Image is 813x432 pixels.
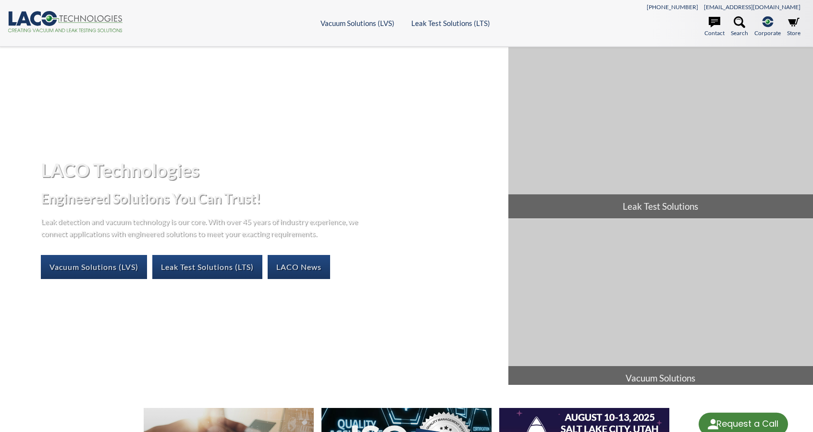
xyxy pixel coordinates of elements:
a: Search [731,16,748,38]
a: [PHONE_NUMBER] [647,3,698,11]
span: Corporate [754,28,781,38]
img: round button [705,417,721,432]
a: LACO News [268,255,330,279]
a: Store [787,16,801,38]
a: [EMAIL_ADDRESS][DOMAIN_NAME] [704,3,801,11]
h2: Engineered Solutions You Can Trust! [41,190,501,207]
a: Vacuum Solutions (LVS) [41,255,147,279]
a: Leak Test Solutions (LTS) [411,19,490,27]
h1: LACO Technologies [41,158,501,182]
a: Vacuum Solutions (LVS) [320,19,394,27]
a: Contact [704,16,725,38]
p: Leak detection and vacuum technology is our core. With over 45 years of industry experience, we c... [41,215,363,240]
a: Leak Test Solutions (LTS) [152,255,262,279]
